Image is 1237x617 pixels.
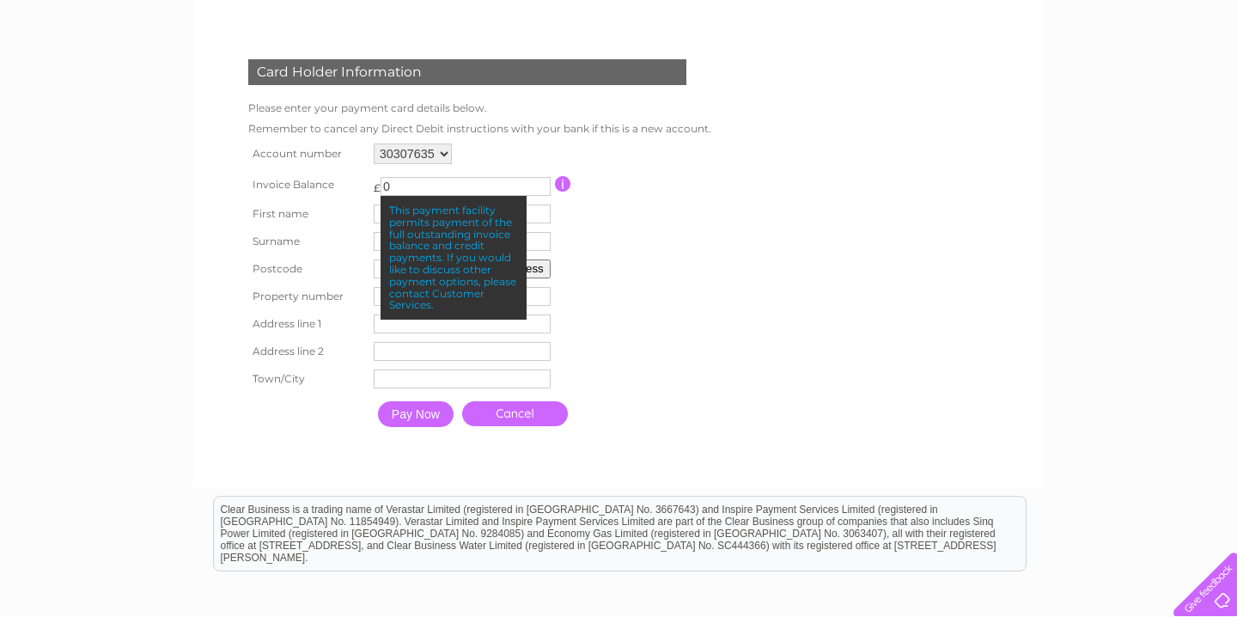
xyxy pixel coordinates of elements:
[244,310,369,338] th: Address line 1
[244,139,369,168] th: Account number
[462,401,568,426] a: Cancel
[248,59,686,85] div: Card Holder Information
[374,173,381,194] td: £
[555,176,571,192] input: Information
[244,119,716,139] td: Remember to cancel any Direct Debit instructions with your bank if this is a new account.
[244,200,369,228] th: First name
[244,365,369,393] th: Town/City
[43,45,131,97] img: logo.png
[244,338,369,365] th: Address line 2
[935,73,967,86] a: Water
[244,283,369,310] th: Property number
[913,9,1032,30] a: 0333 014 3131
[1088,73,1112,86] a: Blog
[978,73,1015,86] a: Energy
[1123,73,1165,86] a: Contact
[378,401,454,427] input: Pay Now
[244,98,716,119] td: Please enter your payment card details below.
[244,168,369,200] th: Invoice Balance
[1180,73,1221,86] a: Log out
[1026,73,1077,86] a: Telecoms
[244,228,369,255] th: Surname
[381,196,527,320] div: This payment facility permits payment of the full outstanding invoice balance and credit payments...
[214,9,1026,83] div: Clear Business is a trading name of Verastar Limited (registered in [GEOGRAPHIC_DATA] No. 3667643...
[244,255,369,283] th: Postcode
